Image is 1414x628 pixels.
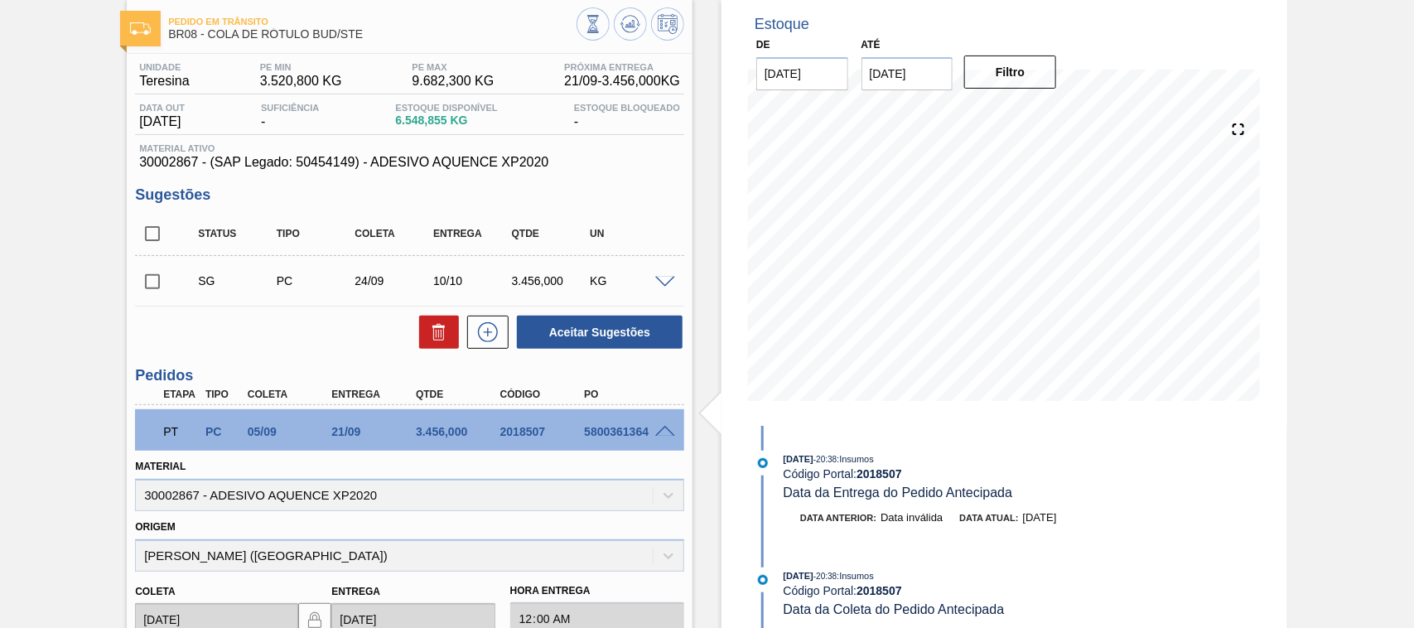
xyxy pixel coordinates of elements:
[135,367,684,384] h3: Pedidos
[517,316,683,349] button: Aceitar Sugestões
[350,228,437,239] div: Coleta
[139,74,189,89] span: Teresina
[510,579,684,603] label: Hora Entrega
[784,454,813,464] span: [DATE]
[135,186,684,204] h3: Sugestões
[857,584,902,597] strong: 2018507
[813,572,837,581] span: - 20:38
[580,389,673,400] div: PO
[139,143,680,153] span: Material ativo
[614,7,647,41] button: Atualizar Gráfico
[813,455,837,464] span: - 20:38
[577,7,610,41] button: Visão Geral dos Estoques
[758,458,768,468] img: atual
[413,74,495,89] span: 9.682,300 KG
[395,103,497,113] span: Estoque Disponível
[139,103,185,113] span: Data out
[564,62,680,72] span: Próxima Entrega
[857,467,902,481] strong: 2018507
[580,425,673,438] div: 5800361364
[784,467,1177,481] div: Código Portal:
[861,57,953,90] input: dd/mm/yyyy
[586,274,672,287] div: KG
[395,114,497,127] span: 6.548,855 KG
[130,22,151,35] img: Ícone
[194,274,280,287] div: Sugestão Criada
[508,228,594,239] div: Qtde
[1023,511,1057,524] span: [DATE]
[327,389,421,400] div: Entrega
[429,274,515,287] div: 10/10/2025
[201,425,244,438] div: Pedido de Compra
[244,425,337,438] div: 05/09/2025
[331,586,380,597] label: Entrega
[244,389,337,400] div: Coleta
[496,425,590,438] div: 2018507
[273,274,359,287] div: Pedido de Compra
[570,103,684,129] div: -
[784,571,813,581] span: [DATE]
[755,16,809,33] div: Estoque
[168,17,577,27] span: Pedido em Trânsito
[201,389,244,400] div: Tipo
[411,316,459,349] div: Excluir Sugestões
[837,571,874,581] span: : Insumos
[586,228,672,239] div: UN
[261,103,319,113] span: Suficiência
[260,62,342,72] span: PE MIN
[257,103,323,129] div: -
[135,586,175,597] label: Coleta
[861,39,881,51] label: Até
[756,57,848,90] input: dd/mm/yyyy
[139,114,185,129] span: [DATE]
[564,74,680,89] span: 21/09 - 3.456,000 KG
[327,425,421,438] div: 21/09/2025
[412,425,505,438] div: 3.456,000
[784,584,1177,597] div: Código Portal:
[413,62,495,72] span: PE MAX
[159,389,202,400] div: Etapa
[135,461,186,472] label: Material
[260,74,342,89] span: 3.520,800 KG
[574,103,680,113] span: Estoque Bloqueado
[163,425,198,438] p: PT
[881,511,943,524] span: Data inválida
[964,56,1056,89] button: Filtro
[459,316,509,349] div: Nova sugestão
[139,155,680,170] span: 30002867 - (SAP Legado: 50454149) - ADESIVO AQUENCE XP2020
[139,62,189,72] span: Unidade
[800,513,876,523] span: Data anterior:
[273,228,359,239] div: Tipo
[496,389,590,400] div: Código
[429,228,515,239] div: Entrega
[837,454,874,464] span: : Insumos
[756,39,770,51] label: De
[412,389,505,400] div: Qtde
[159,413,202,450] div: Pedido em Trânsito
[651,7,684,41] button: Programar Estoque
[168,28,577,41] span: BR08 - COLA DE RÓTULO BUD/STE
[784,485,1013,500] span: Data da Entrega do Pedido Antecipada
[194,228,280,239] div: Status
[758,575,768,585] img: atual
[784,602,1005,616] span: Data da Coleta do Pedido Antecipada
[350,274,437,287] div: 24/09/2025
[508,274,594,287] div: 3.456,000
[959,513,1018,523] span: Data atual:
[135,521,176,533] label: Origem
[509,314,684,350] div: Aceitar Sugestões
